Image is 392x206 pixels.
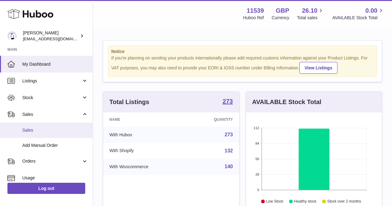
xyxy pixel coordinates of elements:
[255,173,259,176] text: 28
[103,159,187,175] td: With Woocommerce
[332,15,385,21] span: AVAILABLE Stock Total
[247,7,264,15] strong: 11539
[22,127,88,133] span: Sales
[252,98,321,106] h3: AVAILABLE Stock Total
[103,143,187,159] td: With Shopify
[111,49,374,55] strong: Notice
[225,164,233,169] a: 140
[22,78,81,84] span: Listings
[276,7,289,15] strong: GBP
[187,112,239,127] th: Quantity
[297,7,324,21] a: 26.10 Total sales
[222,98,233,104] strong: 273
[297,15,324,21] span: Total sales
[7,183,85,194] a: Log out
[266,199,283,204] text: Low Stock
[332,7,385,21] a: 0.00 AVAILABLE Stock Total
[255,142,259,145] text: 84
[225,132,233,137] a: 273
[255,157,259,161] text: 56
[243,15,264,21] div: Huboo Ref
[302,7,317,15] span: 26.10
[22,175,88,181] span: Usage
[299,62,337,74] a: View Listings
[103,112,187,127] th: Name
[22,61,88,67] span: My Dashboard
[22,112,81,117] span: Sales
[22,158,81,164] span: Orders
[23,30,79,42] div: [PERSON_NAME]
[294,199,317,204] text: Healthy stock
[272,15,289,21] div: Currency
[23,36,91,41] span: [EMAIL_ADDRESS][DOMAIN_NAME]
[103,127,187,143] td: With Huboo
[22,95,81,101] span: Stock
[365,7,377,15] span: 0.00
[327,199,361,204] text: Stock over 2 months
[257,188,259,192] text: 0
[253,126,259,130] text: 112
[225,148,233,153] a: 132
[22,142,88,148] span: Add Manual Order
[109,98,149,106] h3: Total Listings
[222,98,233,106] a: 273
[111,55,374,74] div: If you're planning on sending your products internationally please add required customs informati...
[7,31,17,41] img: alperaslan1535@gmail.com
